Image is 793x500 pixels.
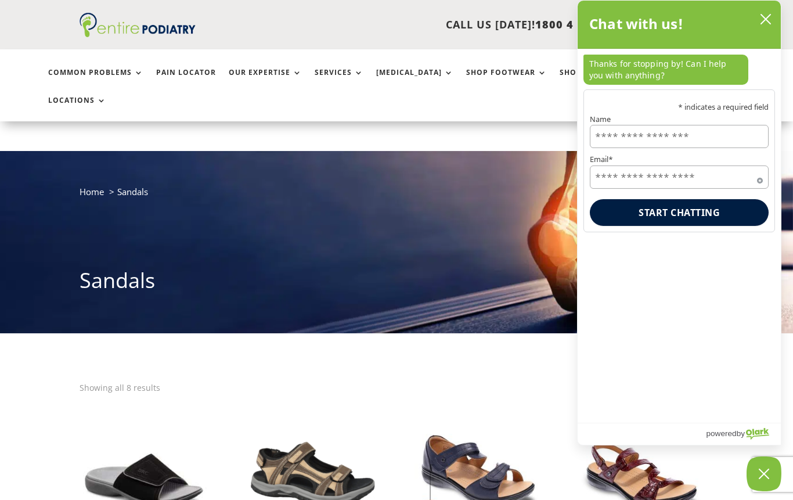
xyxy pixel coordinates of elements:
p: * indicates a required field [590,103,769,111]
a: Shop Foot Care [560,69,640,93]
a: Services [315,69,363,93]
span: 1800 4 ENTIRE [535,17,618,31]
input: Name [590,125,769,148]
label: Email* [590,156,769,163]
a: Our Expertise [229,69,302,93]
span: by [737,426,745,441]
button: Start chatting [590,199,769,226]
img: logo (1) [80,13,196,37]
span: Required field [757,175,763,181]
nav: breadcrumb [80,184,714,208]
span: Sandals [117,186,148,197]
button: close chatbox [756,10,775,28]
p: Showing all 8 results [80,380,160,395]
input: Email [590,166,769,189]
label: Name [590,116,769,123]
span: powered [706,426,736,441]
a: Entire Podiatry [80,28,196,39]
a: [MEDICAL_DATA] [376,69,453,93]
h2: Chat with us! [589,12,684,35]
a: Locations [48,96,106,121]
a: Shop Footwear [466,69,547,93]
h1: Sandals [80,266,714,301]
div: chat [578,49,781,89]
a: Pain Locator [156,69,216,93]
p: CALL US [DATE]! [224,17,618,33]
a: Home [80,186,104,197]
p: Thanks for stopping by! Can I help you with anything? [583,55,748,85]
a: Powered by Olark [706,423,781,445]
button: Close Chatbox [747,456,781,491]
a: Common Problems [48,69,143,93]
